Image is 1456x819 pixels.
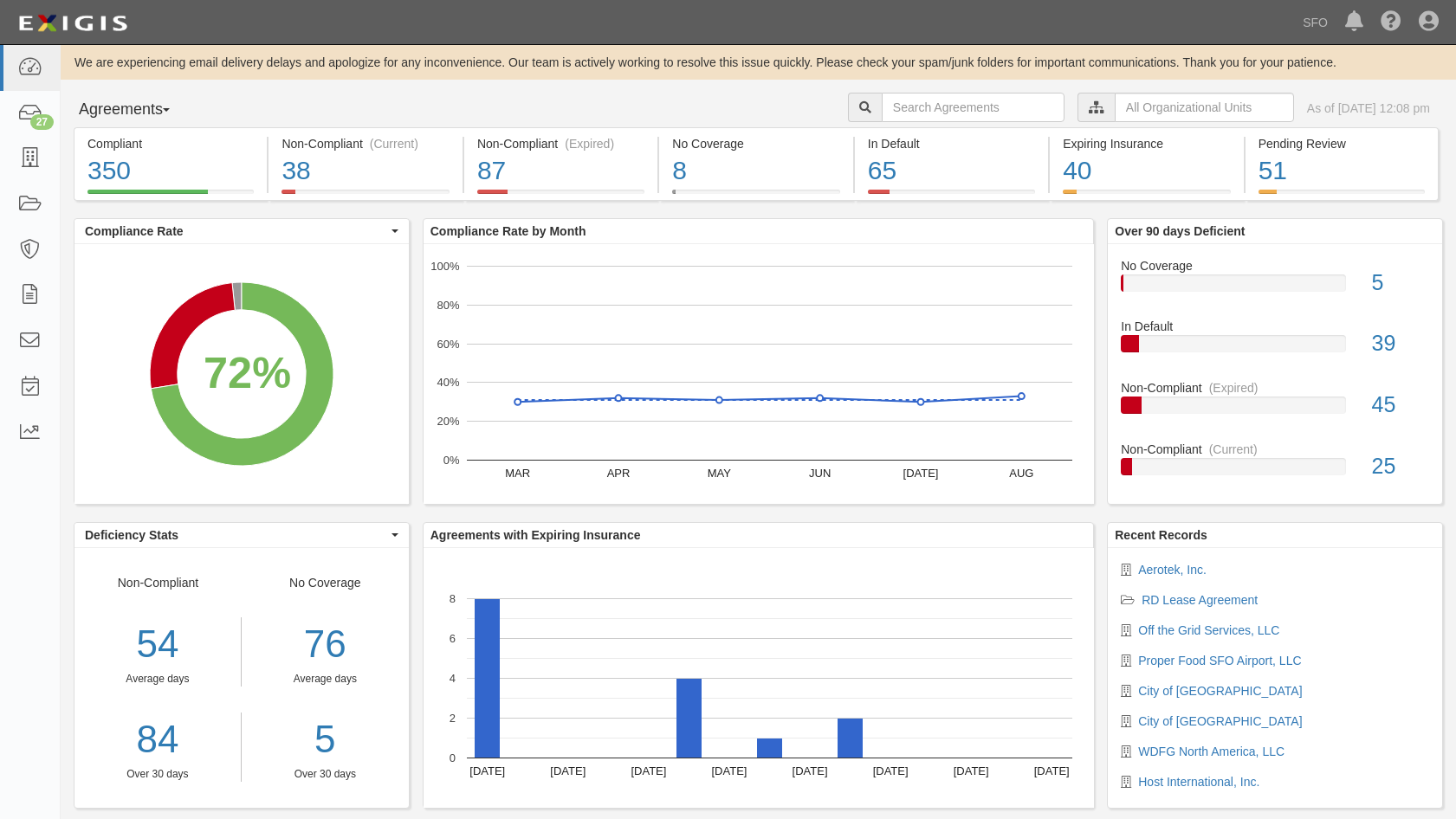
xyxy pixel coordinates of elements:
[672,152,839,190] div: 8
[74,713,241,767] a: 84
[450,712,456,725] text: 2
[1294,5,1336,40] a: SFO
[430,260,460,273] text: 100%
[255,672,396,687] div: Average days
[74,617,241,672] div: 54
[269,190,462,203] a: Non-Compliant(Current)38
[903,467,938,480] text: [DATE]
[1138,623,1279,637] a: Off the Grid Services, LLC
[424,244,1094,504] svg: A chart.
[550,764,586,777] text: [DATE]
[1108,441,1442,458] div: Non-Compliant
[1138,775,1259,789] a: Host International, Inc.
[1142,593,1258,607] a: RD Lease Agreement
[659,190,852,203] a: No Coverage8
[707,467,731,480] text: MAY
[565,135,614,152] div: (Expired)
[430,224,586,238] b: Compliance Rate by Month
[1108,379,1442,397] div: Non-Compliant
[1381,12,1401,33] i: Help Center - Complianz
[868,135,1035,152] div: In Default
[1246,190,1439,203] a: Pending Review51
[437,415,459,428] text: 20%
[1259,135,1425,152] div: Pending Review
[1108,257,1442,274] div: No Coverage
[953,764,988,777] text: [DATE]
[450,672,456,685] text: 4
[711,764,747,777] text: [DATE]
[85,526,387,544] span: Deficiency Stats
[242,574,409,782] div: No Coverage
[1259,152,1425,190] div: 51
[672,135,839,152] div: No Coverage
[1063,152,1230,190] div: 40
[255,767,396,782] div: Over 30 days
[464,190,657,203] a: Non-Compliant(Expired)87
[1307,100,1430,117] div: As of [DATE] 12:08 pm
[505,467,530,480] text: MAR
[87,135,254,152] div: Compliant
[1121,379,1429,441] a: Non-Compliant(Expired)45
[1115,528,1207,542] b: Recent Records
[85,222,387,240] span: Compliance Rate
[469,764,505,777] text: [DATE]
[74,672,241,687] div: Average days
[1359,451,1442,482] div: 25
[1209,441,1258,458] div: (Current)
[61,54,1456,71] div: We are experiencing email delivery delays and apologize for any inconvenience. Our team is active...
[204,342,291,404] div: 72%
[1108,318,1442,335] div: In Default
[281,135,449,152] div: Non-Compliant (Current)
[1138,563,1207,577] a: Aerotek, Inc.
[1359,328,1442,359] div: 39
[74,523,409,547] button: Deficiency Stats
[1009,467,1033,480] text: AUG
[74,244,409,504] svg: A chart.
[1050,190,1243,203] a: Expiring Insurance40
[872,764,908,777] text: [DATE]
[1115,224,1245,238] b: Over 90 days Deficient
[1138,684,1302,698] a: City of [GEOGRAPHIC_DATA]
[477,152,644,190] div: 87
[74,190,267,203] a: Compliant350
[74,767,241,782] div: Over 30 days
[1359,390,1442,421] div: 45
[74,219,409,243] button: Compliance Rate
[437,337,459,350] text: 60%
[1034,764,1070,777] text: [DATE]
[631,764,666,777] text: [DATE]
[437,376,459,389] text: 40%
[281,152,449,190] div: 38
[809,467,831,480] text: JUN
[868,152,1035,190] div: 65
[1121,257,1429,319] a: No Coverage5
[792,764,827,777] text: [DATE]
[437,299,459,312] text: 80%
[1209,379,1259,397] div: (Expired)
[443,454,459,467] text: 0%
[1138,654,1301,667] a: Proper Food SFO Airport, LLC
[74,93,204,127] button: Agreements
[430,528,641,542] b: Agreements with Expiring Insurance
[370,135,418,152] div: (Current)
[30,114,54,130] div: 27
[1138,714,1302,728] a: City of [GEOGRAPHIC_DATA]
[13,8,133,39] img: logo-5460c22ac91f19d4615b14bd174203de0afe785f0fc80cf4dbbc73dc1793850b.png
[1121,441,1429,489] a: Non-Compliant(Current)25
[450,751,456,764] text: 0
[255,617,396,672] div: 76
[1359,268,1442,299] div: 5
[882,93,1064,122] input: Search Agreements
[87,152,254,190] div: 350
[1063,135,1230,152] div: Expiring Insurance
[606,467,630,480] text: APR
[450,632,456,645] text: 6
[424,548,1094,808] svg: A chart.
[1115,93,1294,122] input: All Organizational Units
[74,574,242,782] div: Non-Compliant
[255,713,396,767] a: 5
